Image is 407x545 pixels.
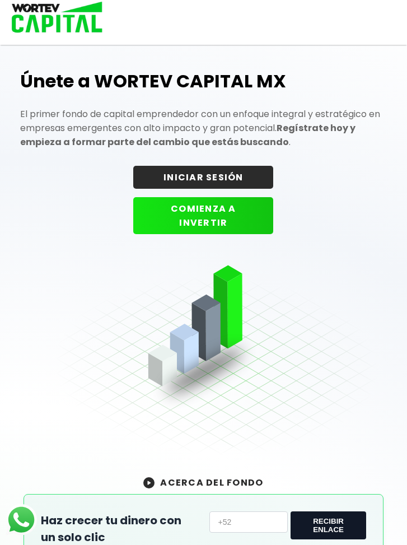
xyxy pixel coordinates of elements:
button: COMIENZA A INVERTIR [133,197,273,234]
img: wortev-capital-acerca-del-fondo [143,477,155,488]
p: El primer fondo de capital emprendedor con un enfoque integral y estratégico en empresas emergent... [20,107,386,149]
button: INICIAR SESIÓN [133,166,273,189]
a: COMIENZA A INVERTIR [133,216,273,229]
a: INICIAR SESIÓN [133,171,273,184]
button: RECIBIR ENLACE [291,511,366,539]
h1: Únete a WORTEV CAPITAL MX [20,68,386,95]
strong: Regístrate hoy y empieza a formar parte del cambio que estás buscando [20,122,355,148]
img: logos_whatsapp-icon.242b2217.svg [6,504,37,535]
button: ACERCA DEL FONDO [130,470,277,494]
